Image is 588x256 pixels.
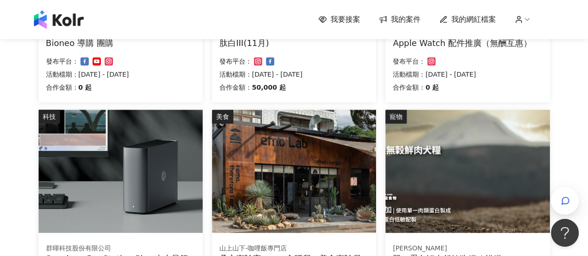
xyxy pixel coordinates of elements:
p: 50,000 起 [252,82,286,93]
p: 發布平台： [219,56,252,67]
img: ⭐單一蛋白鮮肉低敏狗糧 / 貓糧 [385,110,549,233]
p: 合作金額： [219,82,252,93]
div: 山上山下-咖哩飯專門店 [219,244,369,253]
div: Bioneo 導購 團購 [46,37,195,49]
p: 發布平台： [46,56,79,67]
p: 0 起 [79,82,92,93]
p: 活動檔期：[DATE] - [DATE] [393,69,542,80]
div: [PERSON_NAME] [393,244,542,253]
iframe: Help Scout Beacon - Open [551,219,579,247]
p: 0 起 [425,82,439,93]
div: 科技 [39,110,60,124]
p: 發布平台： [393,56,425,67]
a: 我的網紅檔案 [439,14,496,25]
span: 我的網紅檔案 [451,14,496,25]
img: logo [34,10,84,29]
a: 我的案件 [379,14,421,25]
img: Synology BeeStation Plus 史上最簡單的個人雲 [39,110,203,233]
div: 美食 [212,110,233,124]
p: 活動檔期：[DATE] - [DATE] [46,69,195,80]
p: 活動檔期：[DATE] - [DATE] [219,69,369,80]
a: 我要接案 [318,14,360,25]
span: 我的案件 [391,14,421,25]
div: 群暉科技股份有限公司 [46,244,195,253]
span: 我要接案 [330,14,360,25]
p: 合作金額： [46,82,79,93]
div: 肽白III(11月) [219,37,369,49]
p: 合作金額： [393,82,425,93]
div: 寵物 [385,110,407,124]
div: Apple Watch 配件推廣（無酬互惠） [393,37,542,49]
img: 情緒食光實驗計畫 [212,110,376,233]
